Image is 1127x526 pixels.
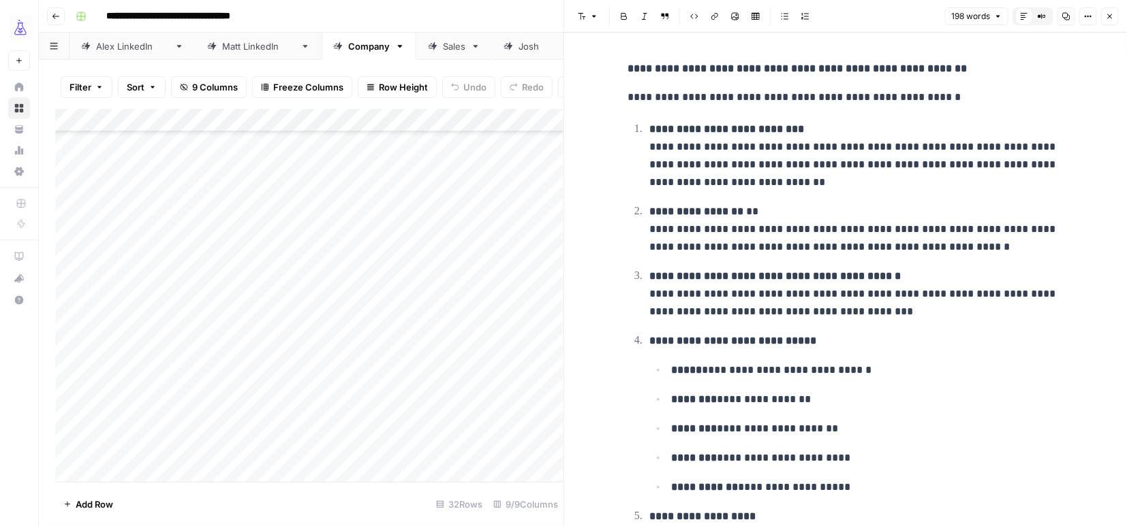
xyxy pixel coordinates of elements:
[322,33,416,60] a: Company
[519,39,591,53] div: [PERSON_NAME]
[76,497,113,511] span: Add Row
[118,76,166,98] button: Sort
[222,39,295,53] div: [PERSON_NAME]
[463,80,487,94] span: Undo
[70,33,196,60] a: [PERSON_NAME]
[55,493,121,515] button: Add Row
[70,80,91,94] span: Filter
[171,76,247,98] button: 9 Columns
[8,289,30,311] button: Help + Support
[252,76,352,98] button: Freeze Columns
[8,267,30,289] button: What's new?
[488,493,563,515] div: 9/9 Columns
[192,80,238,94] span: 9 Columns
[501,76,553,98] button: Redo
[8,118,30,140] a: Your Data
[522,80,544,94] span: Redo
[8,161,30,182] a: Settings
[61,76,112,98] button: Filter
[358,76,437,98] button: Row Height
[945,7,1008,25] button: 198 words
[8,139,30,161] a: Usage
[196,33,322,60] a: [PERSON_NAME]
[8,16,33,40] img: AirOps Growth Logo
[8,11,30,45] button: Workspace: AirOps Growth
[379,80,428,94] span: Row Height
[127,80,144,94] span: Sort
[8,97,30,119] a: Browse
[96,39,169,53] div: [PERSON_NAME]
[431,493,488,515] div: 32 Rows
[8,76,30,98] a: Home
[951,10,990,22] span: 198 words
[442,76,495,98] button: Undo
[273,80,343,94] span: Freeze Columns
[416,33,492,60] a: Sales
[443,39,465,53] div: Sales
[348,39,390,53] div: Company
[8,246,30,267] a: AirOps Academy
[492,33,618,60] a: [PERSON_NAME]
[9,268,29,289] div: What's new?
